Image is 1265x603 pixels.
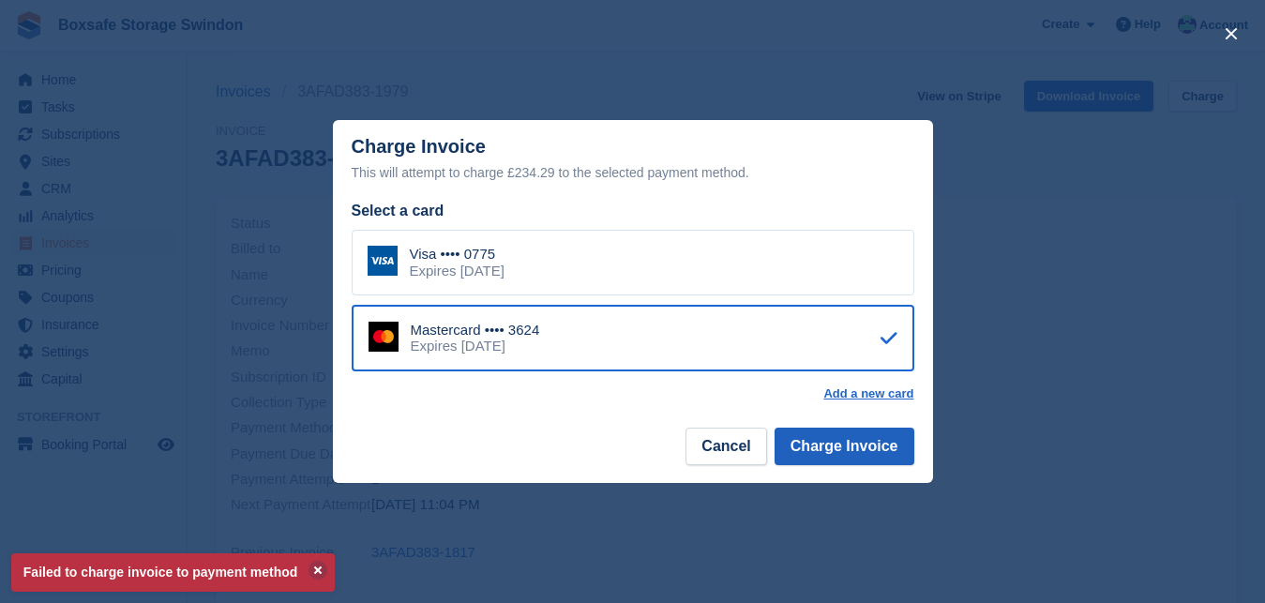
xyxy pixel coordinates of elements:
div: Expires [DATE] [410,263,504,279]
img: Mastercard Logo [369,322,399,352]
p: Failed to charge invoice to payment method [11,553,335,592]
a: Add a new card [823,386,913,401]
button: Cancel [685,428,766,465]
div: Visa •••• 0775 [410,246,504,263]
img: Visa Logo [368,246,398,276]
div: Select a card [352,200,914,222]
div: Charge Invoice [352,136,914,184]
div: This will attempt to charge £234.29 to the selected payment method. [352,161,914,184]
div: Expires [DATE] [411,338,540,354]
button: Charge Invoice [775,428,914,465]
div: Mastercard •••• 3624 [411,322,540,339]
button: close [1216,19,1246,49]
